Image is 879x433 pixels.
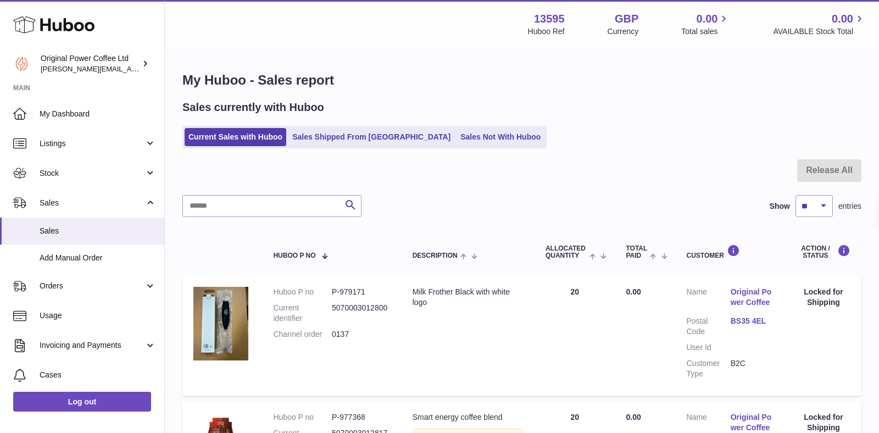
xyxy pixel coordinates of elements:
[288,128,454,146] a: Sales Shipped From [GEOGRAPHIC_DATA]
[773,12,866,37] a: 0.00 AVAILABLE Stock Total
[185,128,286,146] a: Current Sales with Huboo
[40,310,156,321] span: Usage
[193,287,248,360] img: 1713352791.jpg
[528,26,565,37] div: Huboo Ref
[731,358,775,379] dd: B2C
[615,12,638,26] strong: GBP
[40,281,144,291] span: Orders
[797,412,850,433] div: Locked for Shipping
[41,64,220,73] span: [PERSON_NAME][EMAIL_ADDRESS][DOMAIN_NAME]
[731,412,775,433] a: Original Power Coffee
[626,287,641,296] span: 0.00
[546,245,587,259] span: ALLOCATED Quantity
[797,245,850,259] div: Action / Status
[681,12,730,37] a: 0.00 Total sales
[40,340,144,351] span: Invoicing and Payments
[832,12,853,26] span: 0.00
[731,287,775,308] a: Original Power Coffee
[687,358,731,379] dt: Customer Type
[413,412,524,423] div: Smart energy coffee blend
[41,53,140,74] div: Original Power Coffee Ltd
[770,201,790,212] label: Show
[332,287,391,297] dd: P-979171
[273,329,332,340] dt: Channel order
[40,109,156,119] span: My Dashboard
[40,370,156,380] span: Cases
[13,55,30,72] img: aline@drinkpowercoffee.com
[13,392,151,412] a: Log out
[40,226,156,236] span: Sales
[273,252,315,259] span: Huboo P no
[332,329,391,340] dd: 0137
[626,245,647,259] span: Total paid
[534,12,565,26] strong: 13595
[40,198,144,208] span: Sales
[413,252,458,259] span: Description
[681,26,730,37] span: Total sales
[687,316,731,337] dt: Postal Code
[457,128,544,146] a: Sales Not With Huboo
[273,287,332,297] dt: Huboo P no
[608,26,639,37] div: Currency
[40,253,156,263] span: Add Manual Order
[182,100,324,115] h2: Sales currently with Huboo
[413,287,524,308] div: Milk Frother Black with white logo
[332,303,391,324] dd: 5070003012800
[797,287,850,308] div: Locked for Shipping
[687,245,775,259] div: Customer
[687,342,731,353] dt: User Id
[182,71,861,89] h1: My Huboo - Sales report
[535,276,615,395] td: 20
[273,412,332,423] dt: Huboo P no
[40,138,144,149] span: Listings
[773,26,866,37] span: AVAILABLE Stock Total
[697,12,718,26] span: 0.00
[626,413,641,421] span: 0.00
[731,316,775,326] a: BS35 4EL
[687,287,731,310] dt: Name
[40,168,144,179] span: Stock
[273,303,332,324] dt: Current identifier
[332,412,391,423] dd: P-977368
[838,201,861,212] span: entries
